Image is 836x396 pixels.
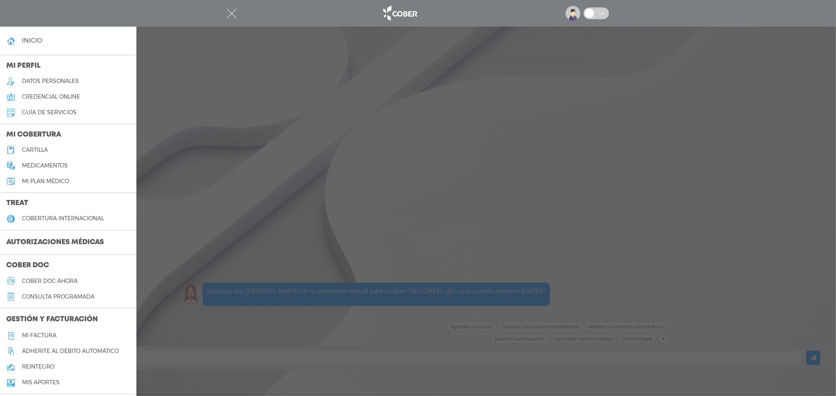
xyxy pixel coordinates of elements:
[22,178,69,185] h5: Mi plan médico
[22,37,42,44] h4: inicio
[22,94,80,100] h5: credencial online
[227,9,237,18] img: Cober_menu-close-white.svg
[22,332,56,339] h5: Mi factura
[566,6,580,21] img: profile-placeholder.svg
[22,147,48,153] h5: cartilla
[22,162,68,169] h5: medicamentos
[22,78,79,85] h5: datos personales
[22,109,76,116] h5: guía de servicios
[22,293,94,300] h5: consulta programada
[22,379,60,386] h5: Mis aportes
[22,364,54,370] h5: reintegro
[22,278,78,284] h5: Cober doc ahora
[22,215,104,222] h5: cobertura internacional
[22,348,119,355] h5: Adherite al débito automático
[379,4,420,23] img: logo_cober_home-white.png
